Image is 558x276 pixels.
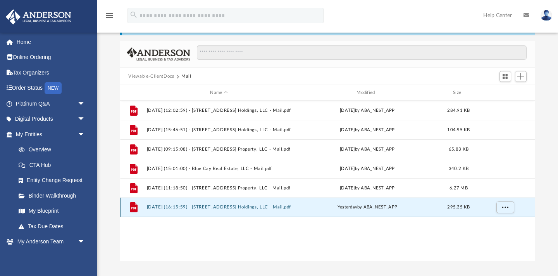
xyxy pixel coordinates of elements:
span: 65.83 KB [448,147,468,151]
button: More options [496,201,514,213]
a: Platinum Q&Aarrow_drop_down [5,96,97,111]
a: My Anderson Teamarrow_drop_down [5,234,93,250]
a: Binder Walkthrough [11,188,97,203]
div: [DATE] by ABA_NEST_APP [295,146,440,153]
img: Anderson Advisors Platinum Portal [3,9,74,24]
input: Search files and folders [197,45,526,60]
button: Mail [181,73,191,80]
div: Modified [294,89,439,96]
button: Add [515,71,527,82]
button: [DATE] (16:15:59) - [STREET_ADDRESS] Holdings, LLC - Mail.pdf [146,205,291,210]
a: Digital Productsarrow_drop_down [5,111,97,127]
a: CTA Hub [11,157,97,173]
button: [DATE] (12:02:59) - [STREET_ADDRESS] Holdings, LLC - Mail.pdf [146,108,291,113]
span: arrow_drop_down [77,234,93,250]
span: 340.2 KB [448,167,468,171]
div: Name [146,89,291,96]
a: Online Ordering [5,50,97,65]
button: [DATE] (11:18:50) - [STREET_ADDRESS] Property, LLC - Mail.pdf [146,186,291,191]
div: id [477,89,532,96]
a: Tax Organizers [5,65,97,80]
div: grid [120,101,535,262]
button: Viewable-ClientDocs [128,73,174,80]
a: Order StatusNEW [5,80,97,96]
div: NEW [45,82,62,94]
div: [DATE] by ABA_NEST_APP [295,127,440,134]
img: User Pic [541,10,552,21]
a: menu [105,15,114,20]
a: Entity Change Request [11,173,97,188]
span: 6.27 MB [449,186,468,190]
button: [DATE] (09:15:08) - [STREET_ADDRESS] Property, LLC - Mail.pdf [146,147,291,152]
span: 295.35 KB [447,205,470,209]
div: [DATE] by ABA_NEST_APP [295,165,440,172]
a: Overview [11,142,97,158]
span: 284.91 KB [447,108,470,113]
button: Switch to Grid View [499,71,511,82]
a: Home [5,34,97,50]
span: arrow_drop_down [77,127,93,142]
div: id [123,89,143,96]
div: [DATE] by ABA_NEST_APP [295,185,440,192]
span: arrow_drop_down [77,111,93,127]
button: [DATE] (15:01:00) - Blue Cay Real Estate, LLC - Mail.pdf [146,166,291,171]
a: My Blueprint [11,203,93,219]
a: My Anderson Team [11,249,89,265]
span: 104.95 KB [447,128,470,132]
a: My Entitiesarrow_drop_down [5,127,97,142]
span: arrow_drop_down [77,96,93,112]
i: menu [105,11,114,20]
div: [DATE] by ABA_NEST_APP [295,107,440,114]
span: yesterday [337,205,357,209]
button: [DATE] (15:46:51) - [STREET_ADDRESS] Holdings, LLC - Mail.pdf [146,127,291,132]
div: by ABA_NEST_APP [295,204,440,211]
a: Tax Due Dates [11,219,97,234]
div: Size [443,89,474,96]
i: search [129,10,138,19]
